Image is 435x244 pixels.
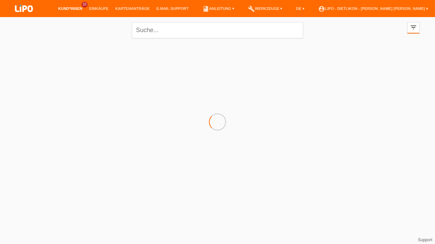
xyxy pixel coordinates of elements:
span: 10 [82,2,88,8]
a: Support [418,238,432,242]
a: E-Mail Support [153,6,192,11]
a: Kund*innen [55,6,86,11]
input: Suche... [132,22,303,38]
a: LIPO pay [7,14,41,19]
a: Einkäufe [86,6,112,11]
a: DE ▾ [293,6,308,11]
i: account_circle [318,5,325,12]
i: filter_list [410,24,417,31]
i: book [202,5,209,12]
a: account_circleLIPO - Dietlikon - [PERSON_NAME] [PERSON_NAME] ▾ [315,6,432,11]
a: buildWerkzeuge ▾ [245,6,286,11]
a: Kartenanträge [112,6,153,11]
i: build [248,5,255,12]
a: bookAnleitung ▾ [199,6,238,11]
